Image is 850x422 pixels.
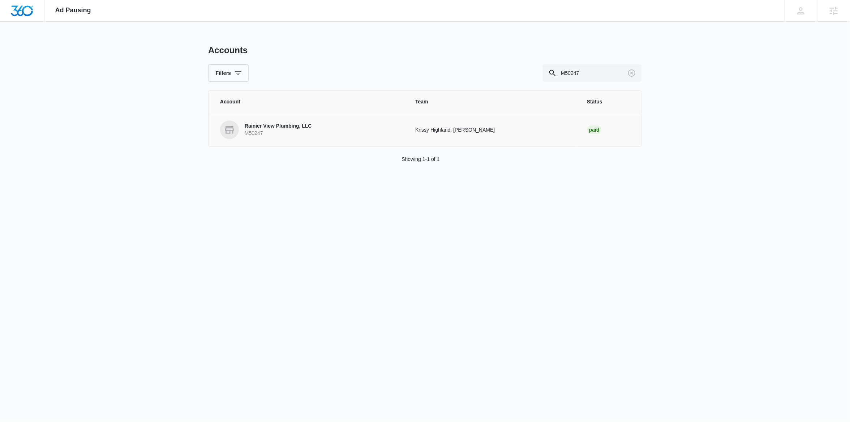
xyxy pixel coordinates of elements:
span: Team [415,98,570,106]
p: M50247 [245,130,312,137]
span: Status [587,98,630,106]
span: Ad Pausing [55,7,91,14]
button: Filters [208,64,249,82]
input: Search By Account Number [542,64,642,82]
button: Clear [626,67,637,79]
p: Rainier View Plumbing, LLC [245,123,312,130]
h1: Accounts [208,45,248,56]
div: Paid [587,125,602,134]
p: Krissy Highland, [PERSON_NAME] [415,126,570,134]
p: Showing 1-1 of 1 [402,155,439,163]
a: Rainier View Plumbing, LLCM50247 [220,120,398,139]
span: Account [220,98,398,106]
